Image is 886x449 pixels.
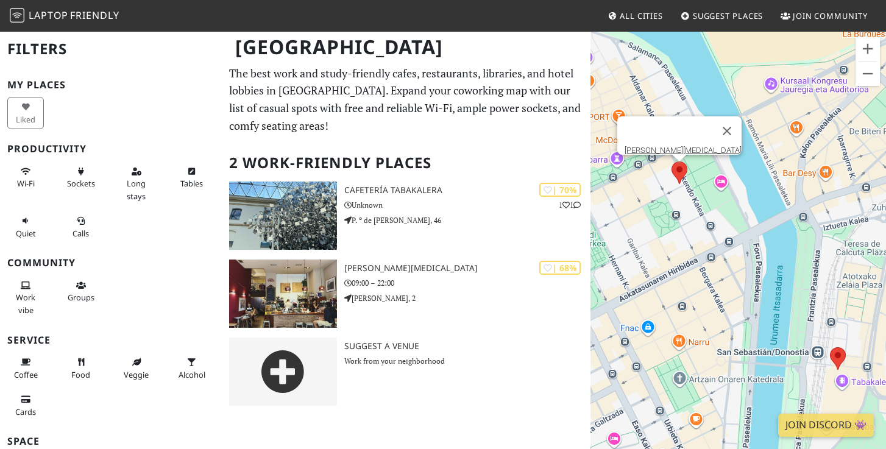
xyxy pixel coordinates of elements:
img: Cafetería tabakalera [229,182,338,250]
img: gray-place-d2bdb4477600e061c01bd816cc0f2ef0cfcb1ca9e3ad78868dd16fb2af073a21.png [229,338,338,406]
h1: [GEOGRAPHIC_DATA] [225,30,589,64]
h3: Productivity [7,143,214,155]
span: Coffee [14,369,38,380]
h3: [PERSON_NAME][MEDICAL_DATA] [344,263,590,274]
h3: Cafetería tabakalera [344,185,590,196]
a: Suggest a Venue Work from your neighborhood [222,338,591,406]
button: Wi-Fi [7,161,44,194]
button: Calls [63,211,99,243]
p: The best work and study-friendly cafes, restaurants, libraries, and hotel lobbies in [GEOGRAPHIC_... [229,65,584,135]
img: LaptopFriendly [10,8,24,23]
button: Coffee [7,352,44,384]
h3: Space [7,436,214,447]
span: Work-friendly tables [180,178,203,189]
button: Quiet [7,211,44,243]
span: Join Community [793,10,868,21]
a: All Cities [603,5,668,27]
a: Suggest Places [676,5,768,27]
a: Koh Tao | 68% [PERSON_NAME][MEDICAL_DATA] 09:00 – 22:00 [PERSON_NAME], 2 [222,260,591,328]
button: Close [712,116,742,146]
h3: Community [7,257,214,269]
button: Tables [174,161,210,194]
h3: My Places [7,79,214,91]
p: 1 1 [559,199,581,211]
button: Alcohol [174,352,210,384]
p: Unknown [344,199,590,211]
span: Group tables [68,292,94,303]
span: Long stays [127,178,146,201]
span: Veggie [124,369,149,380]
span: Quiet [16,228,36,239]
span: Power sockets [67,178,95,189]
span: Food [71,369,90,380]
button: Cards [7,389,44,422]
a: [PERSON_NAME][MEDICAL_DATA] [625,146,742,155]
span: People working [16,292,35,315]
button: Sockets [63,161,99,194]
p: [PERSON_NAME], 2 [344,292,590,304]
h2: Filters [7,30,214,68]
h3: Suggest a Venue [344,341,590,352]
button: Long stays [118,161,155,206]
span: Credit cards [15,406,36,417]
p: 09:00 – 22:00 [344,277,590,289]
h3: Service [7,334,214,346]
button: Work vibe [7,275,44,320]
img: Koh Tao [229,260,338,328]
button: Groups [63,275,99,308]
span: Stable Wi-Fi [17,178,35,189]
span: Video/audio calls [73,228,89,239]
div: | 70% [539,183,581,197]
span: Suggest Places [693,10,764,21]
button: Veggie [118,352,155,384]
h2: 2 Work-Friendly Places [229,144,584,182]
a: Join Community [776,5,873,27]
button: Zoom in [856,37,880,61]
a: LaptopFriendly LaptopFriendly [10,5,119,27]
button: Food [63,352,99,384]
span: Alcohol [179,369,205,380]
a: Cafetería tabakalera | 70% 11 Cafetería tabakalera Unknown P. º de [PERSON_NAME], 46 [222,182,591,250]
span: Friendly [70,9,119,22]
p: P. º de [PERSON_NAME], 46 [344,214,590,226]
button: Zoom out [856,62,880,86]
span: Laptop [29,9,68,22]
div: | 68% [539,261,581,275]
span: All Cities [620,10,663,21]
p: Work from your neighborhood [344,355,590,367]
